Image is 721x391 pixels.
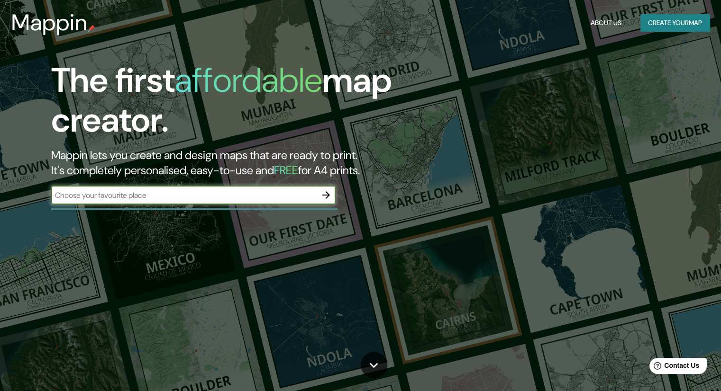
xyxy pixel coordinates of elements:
[274,163,298,178] h5: FREE
[88,25,95,32] img: mappin-pin
[637,354,711,381] iframe: Help widget launcher
[11,9,88,36] h3: Mappin
[640,14,710,32] button: Create yourmap
[51,148,412,178] h2: Mappin lets you create and design maps that are ready to print. It's completely personalised, eas...
[51,190,317,201] input: Choose your favourite place
[587,14,625,32] button: About Us
[51,61,412,148] h1: The first map creator.
[175,58,322,102] h1: affordable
